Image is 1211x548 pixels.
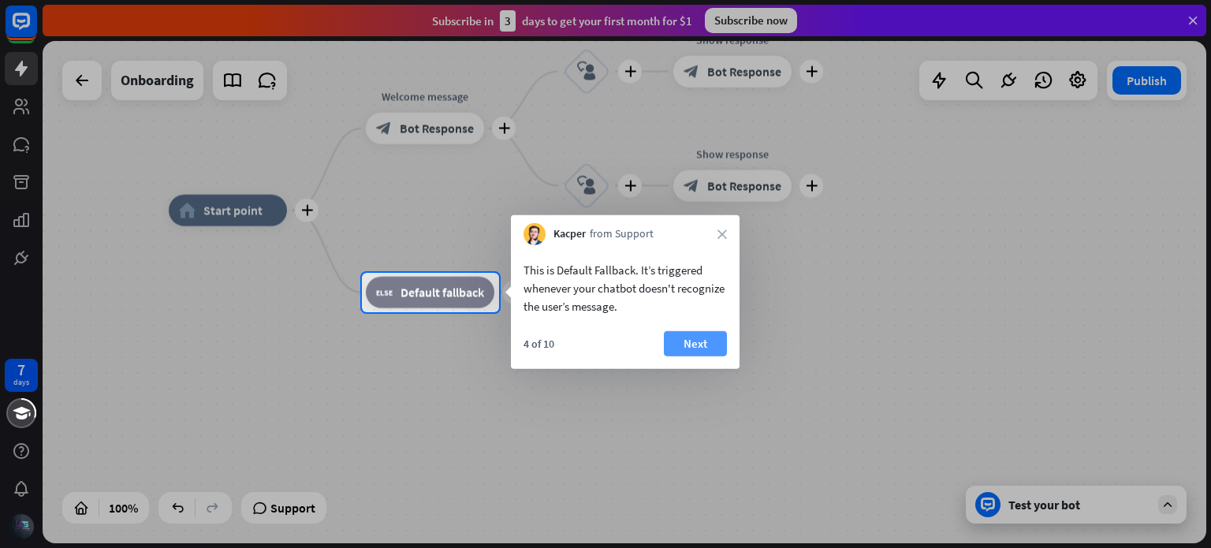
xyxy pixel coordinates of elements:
i: block_fallback [376,285,393,300]
span: Kacper [553,226,586,242]
button: Next [664,331,727,356]
div: 4 of 10 [524,337,554,351]
button: Open LiveChat chat widget [13,6,60,54]
span: from Support [590,226,654,242]
i: close [717,229,727,239]
div: This is Default Fallback. It’s triggered whenever your chatbot doesn't recognize the user’s message. [524,261,727,315]
span: Default fallback [401,285,484,300]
